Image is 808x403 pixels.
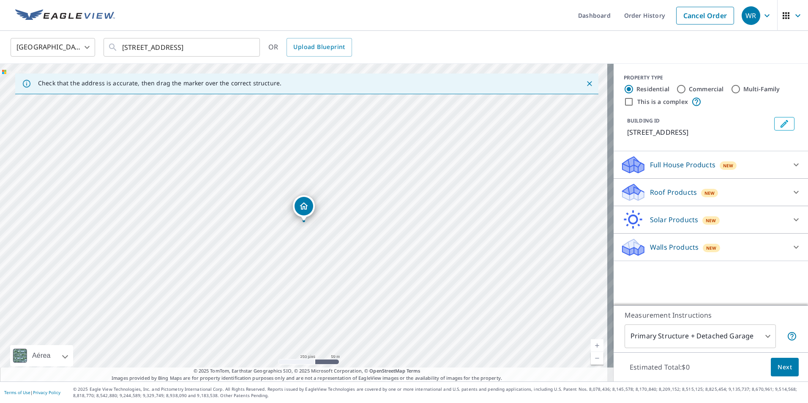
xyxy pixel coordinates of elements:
[636,85,669,93] label: Residential
[778,362,792,373] span: Next
[620,210,801,230] div: Solar ProductsNew
[704,190,715,196] span: New
[774,117,794,131] button: Edit building 1
[194,368,420,375] span: © 2025 TomTom, Earthstar Geographics SIO, © 2025 Microsoft Corporation, ©
[650,160,715,170] p: Full House Products
[11,35,95,59] div: [GEOGRAPHIC_DATA]
[620,237,801,257] div: Walls ProductsNew
[650,187,697,197] p: Roof Products
[407,368,420,374] a: Terms
[15,9,115,22] img: EV Logo
[38,79,281,87] p: Check that the address is accurate, then drag the marker over the correct structure.
[743,85,780,93] label: Multi-Family
[73,386,804,399] p: © 2025 Eagle View Technologies, Inc. and Pictometry International Corp. All Rights Reserved. Repo...
[4,390,60,395] p: |
[623,358,696,376] p: Estimated Total: $0
[625,324,776,348] div: Primary Structure + Detached Garage
[10,345,73,366] div: Aérea
[620,155,801,175] div: Full House ProductsNew
[293,195,315,221] div: Dropped pin, building 1, Residential property, 124 Evergreen Ave Hartford, CT 06105
[706,217,716,224] span: New
[591,352,603,365] a: Nivel actual 17, alejar
[689,85,724,93] label: Commercial
[637,98,688,106] label: This is a complex
[706,245,717,251] span: New
[627,117,660,124] p: BUILDING ID
[30,345,53,366] div: Aérea
[787,331,797,341] span: Your report will include the primary structure and a detached garage if one exists.
[591,339,603,352] a: Nivel actual 17, ampliar
[723,162,734,169] span: New
[742,6,760,25] div: WR
[287,38,352,57] a: Upload Blueprint
[122,35,243,59] input: Search by address or latitude-longitude
[268,38,352,57] div: OR
[625,310,797,320] p: Measurement Instructions
[293,42,345,52] span: Upload Blueprint
[33,389,60,395] a: Privacy Policy
[624,74,798,82] div: PROPERTY TYPE
[620,182,801,202] div: Roof ProductsNew
[369,368,405,374] a: OpenStreetMap
[627,127,771,137] p: [STREET_ADDRESS]
[4,389,30,395] a: Terms of Use
[650,215,698,225] p: Solar Products
[676,7,734,25] a: Cancel Order
[650,242,699,252] p: Walls Products
[771,358,799,377] button: Next
[584,78,595,89] button: Close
